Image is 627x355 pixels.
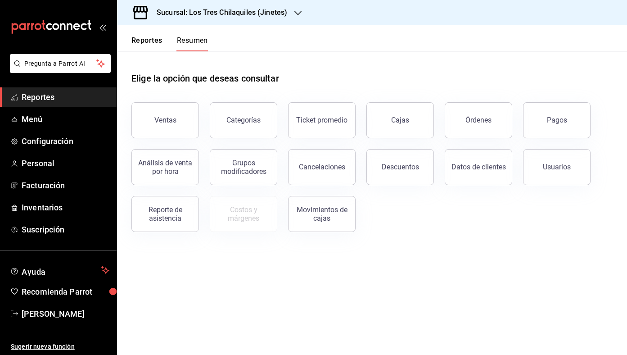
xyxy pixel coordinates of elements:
span: Configuración [22,135,109,147]
span: Pregunta a Parrot AI [24,59,97,68]
div: Costos y márgenes [216,205,271,223]
a: Pregunta a Parrot AI [6,65,111,75]
button: open_drawer_menu [99,23,106,31]
button: Pregunta a Parrot AI [10,54,111,73]
button: Descuentos [366,149,434,185]
button: Reporte de asistencia [131,196,199,232]
button: Pagos [523,102,591,138]
button: Reportes [131,36,162,51]
div: Ticket promedio [296,116,347,124]
button: Movimientos de cajas [288,196,356,232]
span: Ayuda [22,265,98,276]
span: Sugerir nueva función [11,342,109,351]
button: Órdenes [445,102,512,138]
span: Reportes [22,91,109,103]
div: Análisis de venta por hora [137,159,193,176]
button: Análisis de venta por hora [131,149,199,185]
div: Grupos modificadores [216,159,271,176]
div: Descuentos [382,163,419,171]
div: Ventas [154,116,176,124]
h1: Elige la opción que deseas consultar [131,72,279,85]
button: Cancelaciones [288,149,356,185]
span: Suscripción [22,223,109,236]
button: Grupos modificadores [210,149,277,185]
div: Cajas [391,115,410,126]
span: [PERSON_NAME] [22,308,109,320]
div: Órdenes [465,116,492,124]
button: Ticket promedio [288,102,356,138]
button: Contrata inventarios para ver este reporte [210,196,277,232]
span: Recomienda Parrot [22,286,109,298]
div: Usuarios [543,163,571,171]
div: navigation tabs [131,36,208,51]
button: Categorías [210,102,277,138]
span: Facturación [22,179,109,191]
span: Inventarios [22,201,109,214]
div: Categorías [226,116,261,124]
a: Cajas [366,102,434,138]
button: Usuarios [523,149,591,185]
div: Cancelaciones [299,163,345,171]
div: Reporte de asistencia [137,205,193,223]
span: Personal [22,157,109,169]
div: Pagos [547,116,567,124]
div: Movimientos de cajas [294,205,350,223]
button: Datos de clientes [445,149,512,185]
button: Ventas [131,102,199,138]
div: Datos de clientes [451,163,506,171]
h3: Sucursal: Los Tres Chilaquiles (Jinetes) [149,7,287,18]
button: Resumen [177,36,208,51]
span: Menú [22,113,109,125]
